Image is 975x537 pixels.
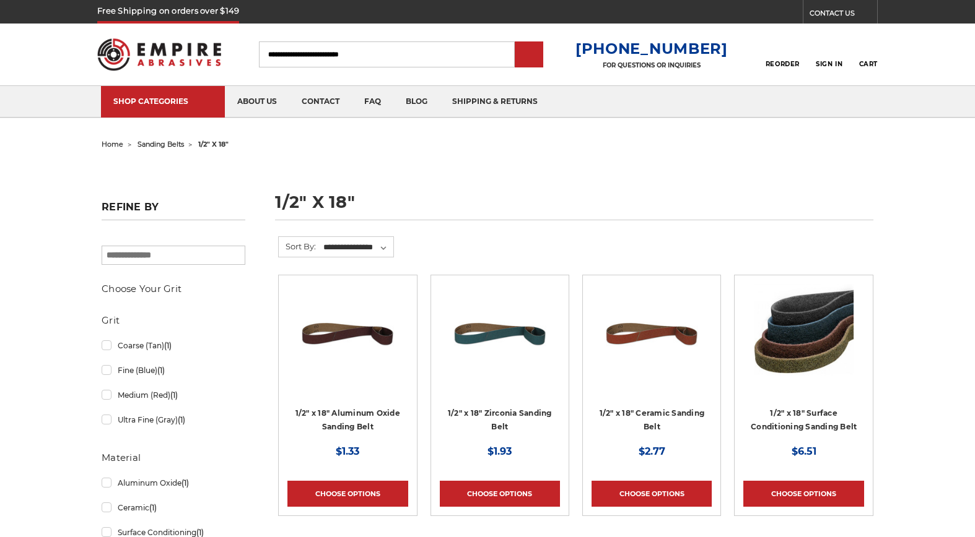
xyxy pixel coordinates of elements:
h5: Refine by [102,201,245,220]
a: faq [352,86,393,118]
a: Fine (Blue)(1) [102,359,245,381]
span: (1) [196,528,204,537]
span: 1/2" x 18" [198,140,229,148]
a: home [102,140,123,148]
a: 1/2" x 18" Surface Conditioning Sanding Belt [751,408,857,432]
a: shipping & returns [440,86,550,118]
span: $6.51 [792,445,816,457]
div: SHOP CATEGORIES [113,97,212,106]
span: (1) [149,503,157,512]
span: $2.77 [639,445,665,457]
img: 1/2" x 18" Ceramic File Belt [602,284,701,383]
a: Ceramic(1) [102,497,245,518]
a: Ultra Fine (Gray)(1) [102,409,245,431]
a: 1/2" x 18" Ceramic File Belt [592,284,712,404]
a: Choose Options [592,481,712,507]
a: sanding belts [138,140,184,148]
span: $1.93 [487,445,512,457]
a: contact [289,86,352,118]
p: FOR QUESTIONS OR INQUIRIES [575,61,728,69]
a: about us [225,86,289,118]
span: Reorder [766,60,800,68]
a: Surface Conditioning Sanding Belts [743,284,864,404]
a: 1/2" x 18" Aluminum Oxide File Belt [287,284,408,404]
label: Sort By: [279,237,316,256]
a: 1/2" x 18" Zirconia File Belt [440,284,560,404]
span: (1) [170,390,178,400]
span: (1) [181,478,189,488]
a: 1/2" x 18" Ceramic Sanding Belt [600,408,705,432]
img: 1/2" x 18" Aluminum Oxide File Belt [298,284,397,383]
span: (1) [178,415,185,424]
span: (1) [157,366,165,375]
input: Submit [517,43,541,67]
a: CONTACT US [810,6,877,24]
a: 1/2" x 18" Aluminum Oxide Sanding Belt [295,408,400,432]
span: Cart [859,60,878,68]
a: Choose Options [440,481,560,507]
img: Empire Abrasives [97,30,221,79]
img: 1/2" x 18" Zirconia File Belt [450,284,549,383]
h5: Choose Your Grit [102,281,245,296]
h5: Grit [102,313,245,328]
select: Sort By: [321,238,393,257]
h1: 1/2" x 18" [275,194,873,220]
a: Medium (Red)(1) [102,384,245,406]
h5: Material [102,450,245,465]
a: Reorder [766,41,800,67]
a: Aluminum Oxide(1) [102,472,245,494]
img: Surface Conditioning Sanding Belts [754,284,854,383]
span: (1) [164,341,172,350]
a: [PHONE_NUMBER] [575,40,728,58]
a: Choose Options [287,481,408,507]
a: Cart [859,41,878,68]
span: Sign In [816,60,842,68]
span: $1.33 [336,445,359,457]
a: blog [393,86,440,118]
a: Coarse (Tan)(1) [102,335,245,356]
a: 1/2" x 18" Zirconia Sanding Belt [448,408,552,432]
a: Choose Options [743,481,864,507]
